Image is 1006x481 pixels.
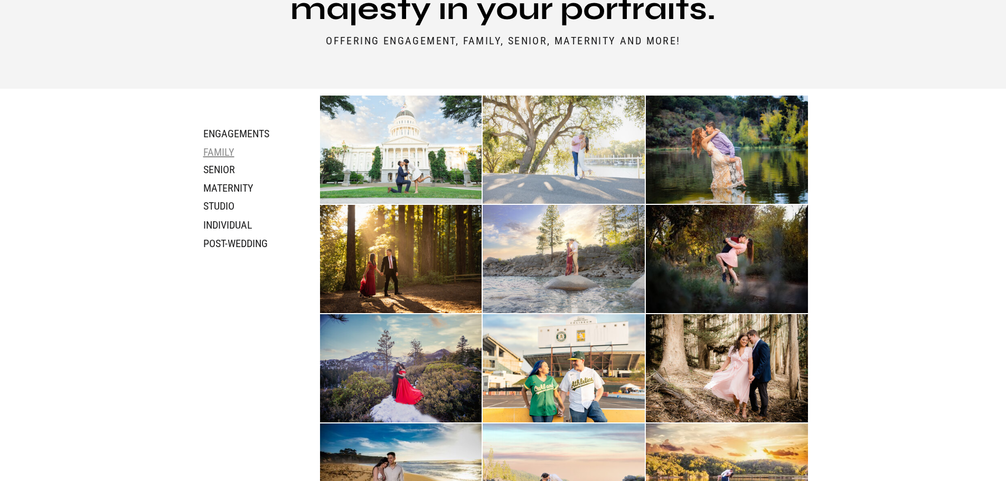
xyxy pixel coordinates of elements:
[203,163,286,175] a: Senior
[781,14,807,24] a: BLOG
[203,182,286,194] a: maternity
[203,237,315,250] a: post-wedding
[734,14,777,24] a: CONTACT
[203,200,286,212] a: studio
[203,127,303,139] a: engagements
[203,146,259,157] a: family
[294,34,713,46] p: Offering Engagement, Family, Senior, Maternity and More!
[203,219,286,231] a: individual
